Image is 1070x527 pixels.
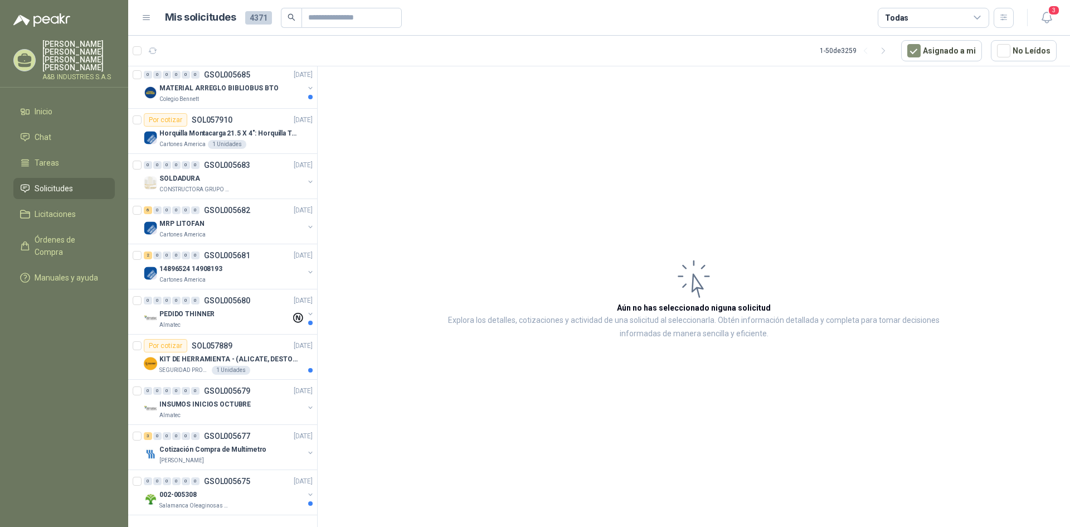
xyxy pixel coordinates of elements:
[144,384,315,420] a: 0 0 0 0 0 0 GSOL005679[DATE] Company LogoINSUMOS INICIOS OCTUBREAlmatec
[245,11,272,25] span: 4371
[35,182,73,195] span: Solicitudes
[159,185,230,194] p: CONSTRUCTORA GRUPO FIP
[191,252,200,259] div: 0
[182,161,190,169] div: 0
[163,387,171,395] div: 0
[13,178,115,199] a: Solicitudes
[144,221,157,235] img: Company Logo
[159,309,215,320] p: PEDIDO THINNER
[204,161,250,169] p: GSOL005683
[191,432,200,440] div: 0
[128,335,317,380] a: Por cotizarSOL057889[DATE] Company LogoKIT DE HERRAMIENTA - (ALICATE, DESTORNILLADOR,LLAVE DE EXP...
[35,105,52,118] span: Inicio
[153,297,162,304] div: 0
[159,501,230,510] p: Salamanca Oleaginosas SAS
[294,160,313,171] p: [DATE]
[901,40,982,61] button: Asignado a mi
[163,206,171,214] div: 0
[288,13,295,21] span: search
[294,341,313,351] p: [DATE]
[144,429,315,465] a: 3 0 0 0 0 0 GSOL005677[DATE] Company LogoCotización Compra de Multímetro[PERSON_NAME]
[144,267,157,280] img: Company Logo
[172,387,181,395] div: 0
[153,71,162,79] div: 0
[159,490,197,500] p: 002-005308
[144,252,152,259] div: 2
[294,250,313,261] p: [DATE]
[182,432,190,440] div: 0
[191,71,200,79] div: 0
[163,297,171,304] div: 0
[204,206,250,214] p: GSOL005682
[182,477,190,485] div: 0
[212,366,250,375] div: 1 Unidades
[159,128,298,139] p: Horquilla Montacarga 21.5 X 4": Horquilla Telescopica Overall size 2108 x 660 x 324mm
[294,431,313,442] p: [DATE]
[885,12,908,24] div: Todas
[163,71,171,79] div: 0
[144,447,157,461] img: Company Logo
[163,252,171,259] div: 0
[159,411,181,420] p: Almatec
[144,357,157,370] img: Company Logo
[144,387,152,395] div: 0
[182,71,190,79] div: 0
[159,219,205,229] p: MRP LITOFAN
[159,321,181,330] p: Almatec
[159,399,251,410] p: INSUMOS INICIOS OCTUBRE
[172,206,181,214] div: 0
[429,314,959,341] p: Explora los detalles, cotizaciones y actividad de una solicitud al seleccionarla. Obtén informaci...
[159,230,206,239] p: Cartones America
[42,74,115,80] p: A&B INDUSTRIES S.A.S
[13,267,115,288] a: Manuales y ayuda
[163,432,171,440] div: 0
[13,204,115,225] a: Licitaciones
[144,161,152,169] div: 0
[144,294,315,330] a: 0 0 0 0 0 0 GSOL005680[DATE] Company LogoPEDIDO THINNERAlmatec
[820,42,892,60] div: 1 - 50 de 3259
[144,71,152,79] div: 0
[191,206,200,214] div: 0
[159,140,206,149] p: Cartones America
[294,476,313,487] p: [DATE]
[165,9,236,26] h1: Mis solicitudes
[182,387,190,395] div: 0
[294,70,313,80] p: [DATE]
[144,475,315,510] a: 0 0 0 0 0 0 GSOL005675[DATE] Company Logo002-005308Salamanca Oleaginosas SAS
[153,432,162,440] div: 0
[13,127,115,148] a: Chat
[163,161,171,169] div: 0
[191,387,200,395] div: 0
[1048,5,1060,16] span: 3
[191,297,200,304] div: 0
[13,13,70,27] img: Logo peakr
[163,477,171,485] div: 0
[159,275,206,284] p: Cartones America
[204,432,250,440] p: GSOL005677
[159,354,298,365] p: KIT DE HERRAMIENTA - (ALICATE, DESTORNILLADOR,LLAVE DE EXPANSION, CRUCETA,LLAVE FIJA)
[191,161,200,169] div: 0
[153,206,162,214] div: 0
[144,402,157,415] img: Company Logo
[192,116,232,124] p: SOL057910
[1037,8,1057,28] button: 3
[159,366,210,375] p: SEGURIDAD PROVISER LTDA
[204,71,250,79] p: GSOL005685
[144,131,157,144] img: Company Logo
[35,157,59,169] span: Tareas
[35,272,98,284] span: Manuales y ayuda
[208,140,246,149] div: 1 Unidades
[35,131,51,143] span: Chat
[159,444,266,455] p: Cotización Compra de Multímetro
[182,252,190,259] div: 0
[144,339,187,352] div: Por cotizar
[153,252,162,259] div: 0
[172,432,181,440] div: 0
[153,161,162,169] div: 0
[13,101,115,122] a: Inicio
[144,492,157,506] img: Company Logo
[128,109,317,154] a: Por cotizarSOL057910[DATE] Company LogoHorquilla Montacarga 21.5 X 4": Horquilla Telescopica Over...
[144,86,157,99] img: Company Logo
[35,208,76,220] span: Licitaciones
[172,71,181,79] div: 0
